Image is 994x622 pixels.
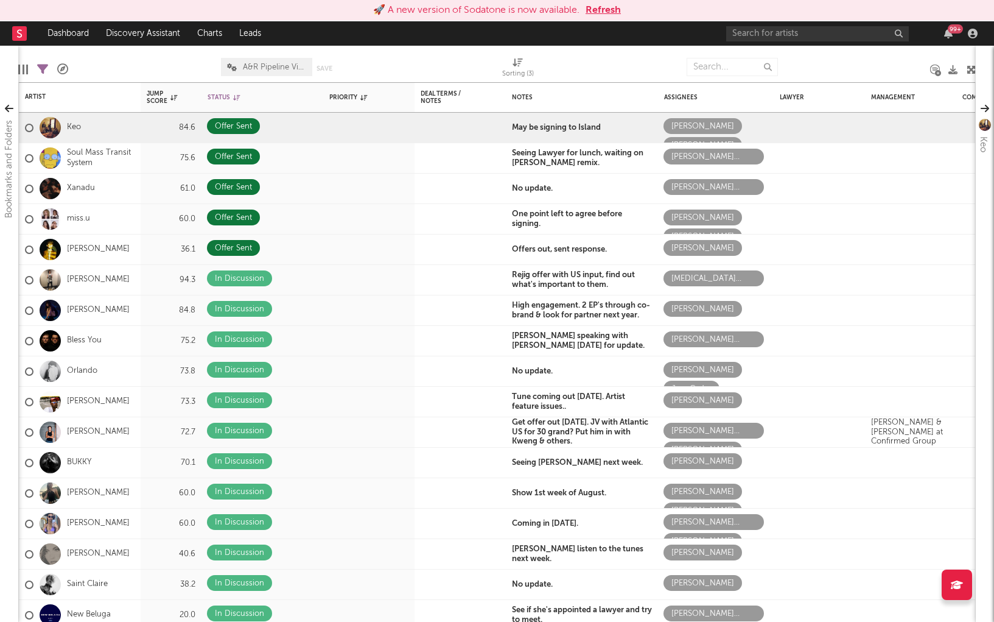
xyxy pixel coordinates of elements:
[215,607,264,621] div: In Discussion
[512,332,645,350] b: [PERSON_NAME] speaking with [PERSON_NAME] [DATE] for update.
[215,515,264,530] div: In Discussion
[502,67,534,82] div: Sorting ( 3 )
[976,136,990,152] div: Keo
[671,211,734,225] div: [PERSON_NAME]
[512,94,634,101] div: Notes
[67,305,130,316] a: [PERSON_NAME]
[215,241,252,256] div: Offer Sent
[512,489,606,497] b: Show 1st week of August.
[671,363,734,378] div: [PERSON_NAME]
[67,397,130,407] a: [PERSON_NAME]
[671,394,734,408] div: [PERSON_NAME]
[67,488,130,498] a: [PERSON_NAME]
[215,454,264,469] div: In Discussion
[671,333,756,347] div: [PERSON_NAME] [PERSON_NAME]
[215,150,252,164] div: Offer Sent
[215,180,252,195] div: Offer Sent
[147,90,177,105] div: Jump Score
[871,94,932,101] div: Management
[67,458,91,468] a: BUKKY
[317,65,332,72] button: Save
[512,459,643,467] b: Seeing [PERSON_NAME] next week.
[97,21,189,46] a: Discovery Assistant
[671,424,756,439] div: [PERSON_NAME] [PERSON_NAME]
[147,151,195,166] div: 75.6
[215,211,252,225] div: Offer Sent
[671,546,734,560] div: [PERSON_NAME]
[147,547,195,562] div: 40.6
[671,485,734,500] div: [PERSON_NAME]
[671,443,734,458] div: [PERSON_NAME]
[215,546,264,560] div: In Discussion
[147,456,195,470] div: 70.1
[502,52,534,87] div: Sorting (3)
[67,122,81,133] a: Keo
[189,21,231,46] a: Charts
[231,21,270,46] a: Leads
[671,504,734,518] div: [PERSON_NAME]
[671,302,734,317] div: [PERSON_NAME]
[671,180,756,195] div: [PERSON_NAME] [PERSON_NAME]
[671,150,756,164] div: [PERSON_NAME] [PERSON_NAME]
[671,515,756,530] div: [PERSON_NAME] [PERSON_NAME]
[512,520,578,528] b: Coming in [DATE].
[57,52,68,87] div: A&R Pipeline
[215,302,264,317] div: In Discussion
[67,518,130,529] a: [PERSON_NAME]
[421,90,481,105] div: Deal Terms / Notes
[373,3,579,18] div: 🚀 A new version of Sodatone is now available.
[67,244,130,255] a: [PERSON_NAME]
[147,212,195,227] div: 60.0
[512,302,650,319] b: High engagement. 2 EP's through co-brand & look for partner next year.
[944,29,953,38] button: 99+
[215,272,264,286] div: In Discussion
[512,581,553,588] b: No update.
[215,119,252,134] div: Offer Sent
[67,610,111,620] a: New Beluga
[37,52,48,87] div: Filters(30 of 623)
[25,93,116,101] div: Artist
[147,303,195,318] div: 84.8
[243,63,306,71] span: A&R Pipeline View
[147,425,195,440] div: 72.7
[586,3,621,18] button: Refresh
[147,364,195,379] div: 73.8
[147,242,195,257] div: 36.1
[726,26,909,41] input: Search for artists
[512,367,553,375] b: No update.
[948,24,963,34] div: 99 +
[671,230,734,244] div: [PERSON_NAME]
[67,427,130,437] a: [PERSON_NAME]
[147,486,195,501] div: 60.0
[215,394,264,408] div: In Discussion
[687,58,778,76] input: Search...
[67,336,102,346] a: Bless You
[39,21,97,46] a: Dashboard
[147,395,195,409] div: 73.3
[512,124,601,132] b: May be signing to Island
[671,576,734,591] div: [PERSON_NAME]
[67,579,108,590] a: Saint Claire
[67,183,95,194] a: Xanadu
[147,578,195,592] div: 38.2
[671,382,712,397] div: Jem Cedar
[215,363,264,378] div: In Discussion
[512,149,643,167] b: Seeing Lawyer for lunch, waiting on [PERSON_NAME] remix.
[512,271,635,289] b: Rejig offer with US input, find out what's important to them.
[147,121,195,135] div: 84.6
[147,273,195,288] div: 94.3
[671,534,734,549] div: [PERSON_NAME]
[67,366,97,376] a: Orlando
[215,424,264,439] div: In Discussion
[671,454,734,469] div: [PERSON_NAME]
[865,418,956,447] div: [PERSON_NAME] & [PERSON_NAME] at Confirmed Group
[671,241,734,256] div: [PERSON_NAME]
[512,393,625,411] b: Tune coming out [DATE]. Artist feature issues..
[512,246,607,253] b: Offers out, sent response.
[215,485,264,500] div: In Discussion
[147,517,195,531] div: 60.0
[671,119,734,134] div: [PERSON_NAME]
[671,138,734,153] div: [PERSON_NAME]
[215,576,264,591] div: In Discussion
[671,607,756,621] div: [PERSON_NAME] [PERSON_NAME]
